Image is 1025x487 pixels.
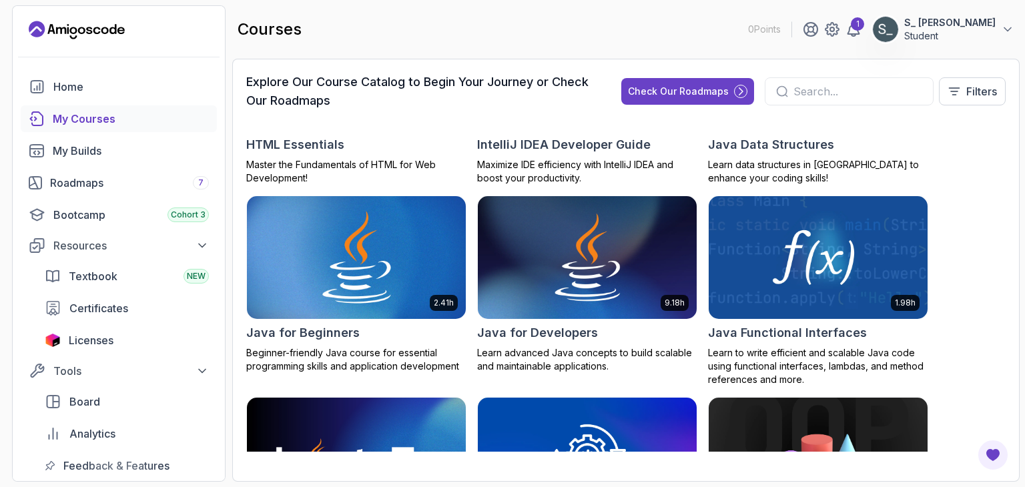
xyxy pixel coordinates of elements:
p: 2.41h [434,298,454,308]
p: Filters [966,83,997,99]
div: Roadmaps [50,175,209,191]
button: Open Feedback Button [977,439,1009,471]
p: Beginner-friendly Java course for essential programming skills and application development [246,346,466,373]
p: S_ [PERSON_NAME] [904,16,996,29]
a: Java for Beginners card2.41hJava for BeginnersBeginner-friendly Java course for essential program... [246,195,466,373]
span: Feedback & Features [63,458,169,474]
a: feedback [37,452,217,479]
img: Java for Developers card [478,196,697,319]
div: Resources [53,237,209,254]
span: Licenses [69,332,113,348]
div: Tools [53,363,209,379]
p: Student [904,29,996,43]
h2: Java Functional Interfaces [708,324,867,342]
span: Board [69,394,100,410]
div: Check Our Roadmaps [628,85,729,98]
button: Tools [21,359,217,383]
h3: Explore Our Course Catalog to Begin Your Journey or Check Our Roadmaps [246,73,597,110]
a: certificates [37,295,217,322]
img: jetbrains icon [45,334,61,347]
h2: Java for Developers [477,324,598,342]
button: Filters [939,77,1006,105]
a: licenses [37,327,217,354]
span: NEW [187,271,206,282]
span: Analytics [69,426,115,442]
h2: Java Data Structures [708,135,834,154]
span: 7 [198,177,204,188]
p: Learn advanced Java concepts to build scalable and maintainable applications. [477,346,697,373]
input: Search... [793,83,922,99]
h2: HTML Essentials [246,135,344,154]
span: Cohort 3 [171,209,206,220]
button: user profile imageS_ [PERSON_NAME]Student [872,16,1014,43]
h2: IntelliJ IDEA Developer Guide [477,135,651,154]
div: My Builds [53,143,209,159]
a: board [37,388,217,415]
a: Java Functional Interfaces card1.98hJava Functional InterfacesLearn to write efficient and scalab... [708,195,928,386]
p: Learn to write efficient and scalable Java code using functional interfaces, lambdas, and method ... [708,346,928,386]
span: Certificates [69,300,128,316]
p: 0 Points [748,23,781,36]
p: 9.18h [665,298,685,308]
a: courses [21,105,217,132]
button: Check Our Roadmaps [621,78,754,105]
a: home [21,73,217,100]
h2: courses [238,19,302,40]
a: bootcamp [21,201,217,228]
span: Textbook [69,268,117,284]
p: Learn data structures in [GEOGRAPHIC_DATA] to enhance your coding skills! [708,158,928,185]
p: Master the Fundamentals of HTML for Web Development! [246,158,466,185]
img: Java for Beginners card [242,193,471,322]
div: Bootcamp [53,207,209,223]
a: Java for Developers card9.18hJava for DevelopersLearn advanced Java concepts to build scalable an... [477,195,697,373]
a: 1 [845,21,862,37]
a: builds [21,137,217,164]
p: 1.98h [895,298,916,308]
p: Maximize IDE efficiency with IntelliJ IDEA and boost your productivity. [477,158,697,185]
button: Resources [21,233,217,258]
img: user profile image [873,17,898,42]
div: 1 [851,17,864,31]
a: Landing page [29,19,125,41]
a: textbook [37,263,217,290]
div: Home [53,79,209,95]
a: roadmaps [21,169,217,196]
h2: Java for Beginners [246,324,360,342]
div: My Courses [53,111,209,127]
img: Java Functional Interfaces card [709,196,928,319]
a: analytics [37,420,217,447]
